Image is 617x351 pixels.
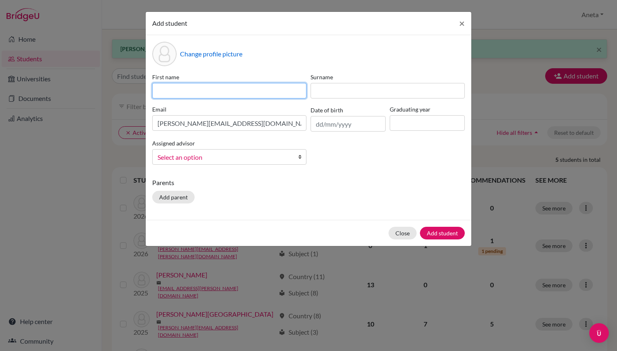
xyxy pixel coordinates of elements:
[453,12,471,35] button: Close
[152,191,195,203] button: Add parent
[152,178,465,188] p: Parents
[152,42,177,66] div: Profile picture
[158,152,291,163] span: Select an option
[311,116,386,132] input: dd/mm/yyyy
[152,105,306,114] label: Email
[459,17,465,29] span: ×
[390,105,465,114] label: Graduating year
[152,19,187,27] span: Add student
[152,139,195,148] label: Assigned advisor
[152,73,306,81] label: First name
[388,227,417,239] button: Close
[589,323,609,343] div: Open Intercom Messenger
[420,227,465,239] button: Add student
[311,106,343,114] label: Date of birth
[311,73,465,81] label: Surname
